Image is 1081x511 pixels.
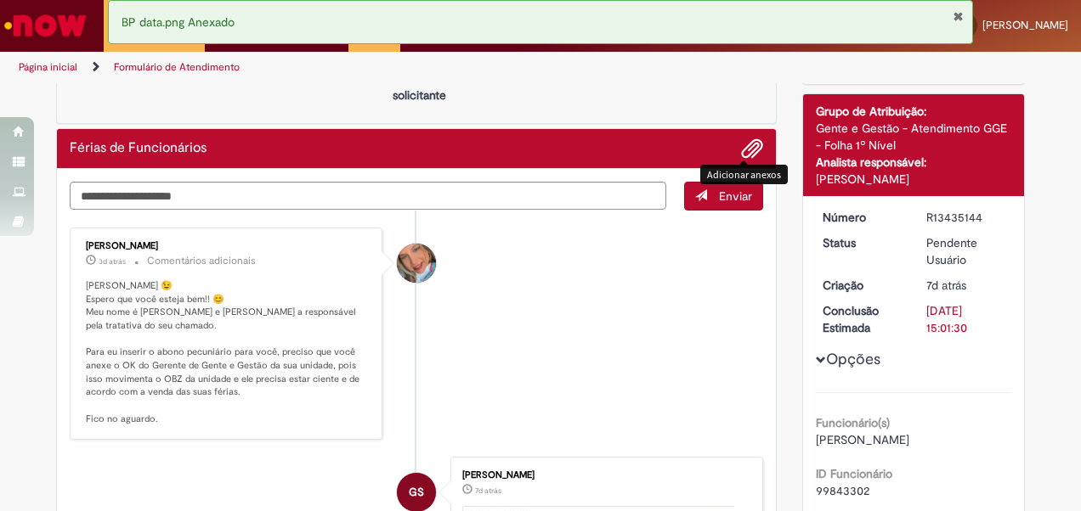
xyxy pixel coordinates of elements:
[86,279,369,426] p: [PERSON_NAME] 😉 Espero que você esteja bem!! 😊 Meu nome é [PERSON_NAME] e [PERSON_NAME] a respons...
[684,182,763,211] button: Enviar
[982,18,1068,32] span: [PERSON_NAME]
[13,52,708,83] ul: Trilhas de página
[816,120,1012,154] div: Gente e Gestão - Atendimento GGE - Folha 1º Nível
[816,415,890,430] b: Funcionário(s)
[816,483,869,498] span: 99843302
[475,486,501,496] span: 7d atrás
[147,254,256,268] small: Comentários adicionais
[700,165,788,184] div: Adicionar anexos
[926,234,1005,268] div: Pendente Usuário
[926,302,1005,336] div: [DATE] 15:01:30
[953,9,964,23] button: Fechar Notificação
[99,256,126,267] time: 25/08/2025 14:35:05
[926,277,1005,294] div: 21/08/2025 10:01:27
[810,277,914,294] dt: Criação
[475,486,501,496] time: 21/08/2025 09:11:38
[810,209,914,226] dt: Número
[462,470,745,480] div: [PERSON_NAME]
[816,466,892,481] b: ID Funcionário
[114,60,240,74] a: Formulário de Atendimento
[397,244,436,283] div: Jacqueline Andrade Galani
[816,432,909,447] span: [PERSON_NAME]
[741,138,763,160] button: Adicionar anexos
[926,278,966,293] time: 21/08/2025 10:01:27
[810,302,914,336] dt: Conclusão Estimada
[816,154,1012,171] div: Analista responsável:
[70,182,666,210] textarea: Digite sua mensagem aqui...
[816,103,1012,120] div: Grupo de Atribuição:
[926,209,1005,226] div: R13435144
[719,188,752,204] span: Enviar
[70,141,207,156] h2: Férias de Funcionários Histórico de tíquete
[19,60,77,74] a: Página inicial
[378,70,461,104] p: Pendente solicitante
[99,256,126,267] span: 3d atrás
[926,278,966,293] span: 7d atrás
[816,171,1012,188] div: [PERSON_NAME]
[122,14,235,30] span: BP data.png Anexado
[86,241,369,251] div: [PERSON_NAME]
[810,234,914,251] dt: Status
[2,8,89,42] img: ServiceNow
